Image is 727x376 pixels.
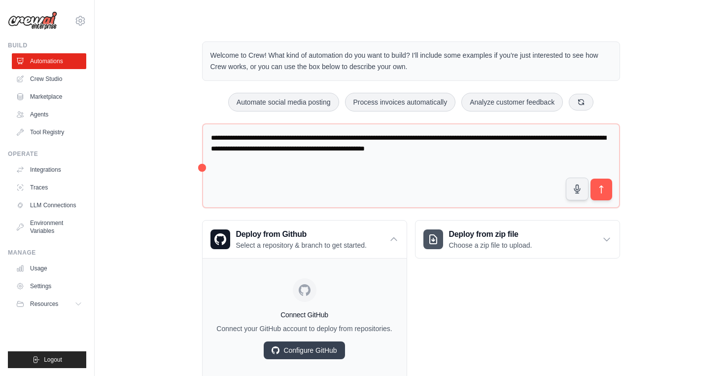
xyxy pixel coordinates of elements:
[12,162,86,178] a: Integrations
[236,240,367,250] p: Select a repository & branch to get started.
[228,93,339,112] button: Automate social media posting
[8,150,86,158] div: Operate
[264,341,345,359] a: Configure GitHub
[12,296,86,312] button: Resources
[210,310,399,320] h4: Connect GitHub
[12,71,86,87] a: Crew Studio
[12,215,86,239] a: Environment Variables
[210,324,399,334] p: Connect your GitHub account to deploy from repositories.
[8,249,86,257] div: Manage
[44,356,62,364] span: Logout
[8,41,86,49] div: Build
[12,261,86,276] a: Usage
[12,278,86,294] a: Settings
[461,93,563,112] button: Analyze customer feedback
[12,197,86,213] a: LLM Connections
[12,124,86,140] a: Tool Registry
[12,53,86,69] a: Automations
[12,107,86,122] a: Agents
[8,11,57,30] img: Logo
[30,300,58,308] span: Resources
[345,93,456,112] button: Process invoices automatically
[449,240,532,250] p: Choose a zip file to upload.
[236,228,367,240] h3: Deploy from Github
[12,89,86,105] a: Marketplace
[8,351,86,368] button: Logout
[449,228,532,240] h3: Deploy from zip file
[12,180,86,195] a: Traces
[210,50,612,73] p: Welcome to Crew! What kind of automation do you want to build? I'll include some examples if you'...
